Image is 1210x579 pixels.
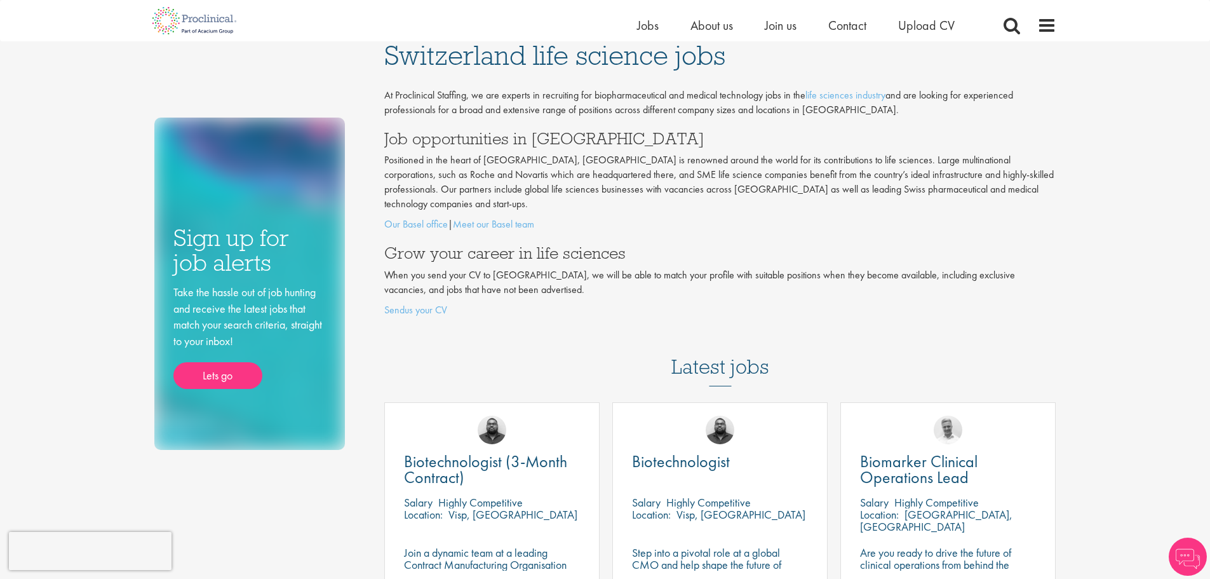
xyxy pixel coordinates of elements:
a: Our Basel office [384,217,448,231]
a: Biotechnologist (3-Month Contract) [404,454,580,486]
span: Biotechnologist [632,451,730,472]
a: life sciences industry [805,88,885,102]
h3: Sign up for job alerts [173,226,326,275]
a: Meet our Basel team [453,217,534,231]
p: Positioned in the heart of [GEOGRAPHIC_DATA], [GEOGRAPHIC_DATA] is renowned around the world for ... [384,153,1056,211]
a: Biotechnologist [632,454,808,470]
span: Biomarker Clinical Operations Lead [860,451,978,488]
a: Upload CV [898,17,955,34]
a: About us [690,17,733,34]
a: Lets go [173,362,262,389]
a: Sendus your CV [384,303,447,317]
p: | [384,217,1056,232]
a: Jobs [637,17,659,34]
a: Contact [828,17,866,34]
p: When you send your CV to [GEOGRAPHIC_DATA], we will be able to match your profile with suitable p... [384,268,1056,297]
p: At Proclinical Staffing, we are experts in recruiting for biopharmaceutical and medical technolog... [384,88,1056,118]
span: Location: [632,507,671,522]
img: Joshua Bye [934,416,962,444]
p: Visp, [GEOGRAPHIC_DATA] [448,507,577,522]
p: Visp, [GEOGRAPHIC_DATA] [676,507,805,522]
span: Salary [404,495,433,510]
iframe: reCAPTCHA [9,532,171,570]
span: Biotechnologist (3-Month Contract) [404,451,567,488]
p: Highly Competitive [438,495,523,510]
a: Join us [765,17,797,34]
span: Location: [860,507,899,522]
p: [GEOGRAPHIC_DATA], [GEOGRAPHIC_DATA] [860,507,1012,534]
h3: Grow your career in life sciences [384,245,1056,261]
span: Location: [404,507,443,522]
span: Salary [860,495,889,510]
img: Chatbot [1169,538,1207,576]
p: Highly Competitive [666,495,751,510]
img: Ashley Bennett [706,416,734,444]
a: Biomarker Clinical Operations Lead [860,454,1036,486]
div: Take the hassle out of job hunting and receive the latest jobs that match your search criteria, s... [173,284,326,389]
h3: Job opportunities in [GEOGRAPHIC_DATA] [384,130,1056,147]
p: Highly Competitive [894,495,979,510]
span: Salary [632,495,661,510]
span: Switzerland life science jobs [384,38,725,72]
img: Ashley Bennett [478,416,506,444]
h3: Latest jobs [671,324,769,386]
